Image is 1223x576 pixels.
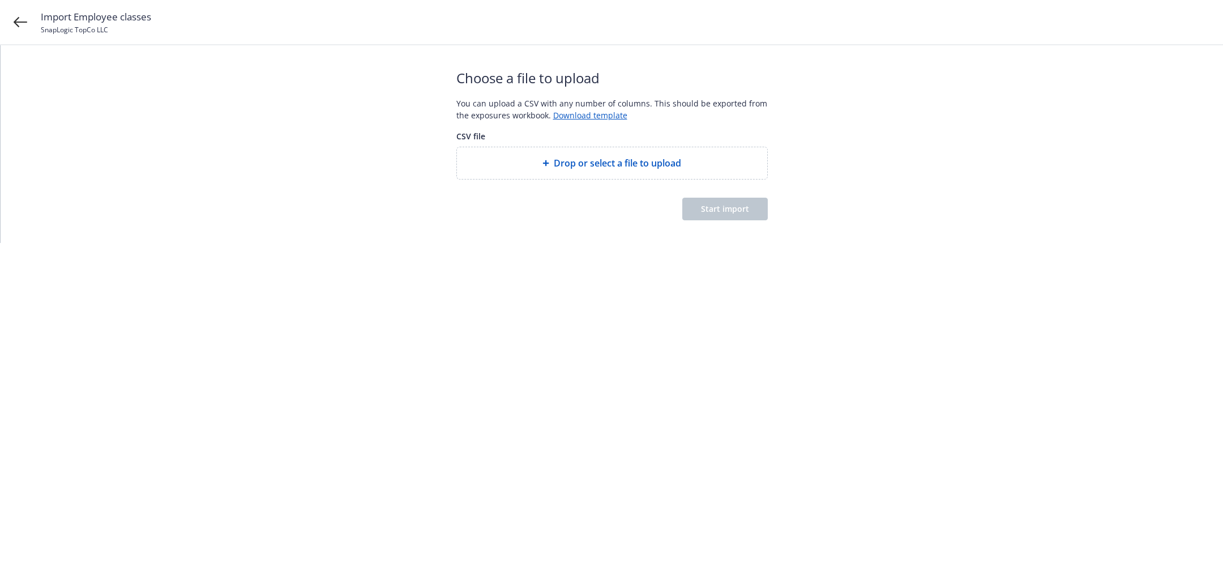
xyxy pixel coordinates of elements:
[456,97,768,121] div: You can upload a CSV with any number of columns. This should be exported from the exposures workb...
[456,68,768,88] span: Choose a file to upload
[456,130,768,142] span: CSV file
[456,147,768,180] div: Drop or select a file to upload
[553,110,627,121] a: Download template
[41,10,151,24] span: Import Employee classes
[41,25,108,35] span: SnapLogic TopCo LLC
[701,203,749,214] span: Start import
[554,156,681,170] span: Drop or select a file to upload
[682,198,768,220] button: Start import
